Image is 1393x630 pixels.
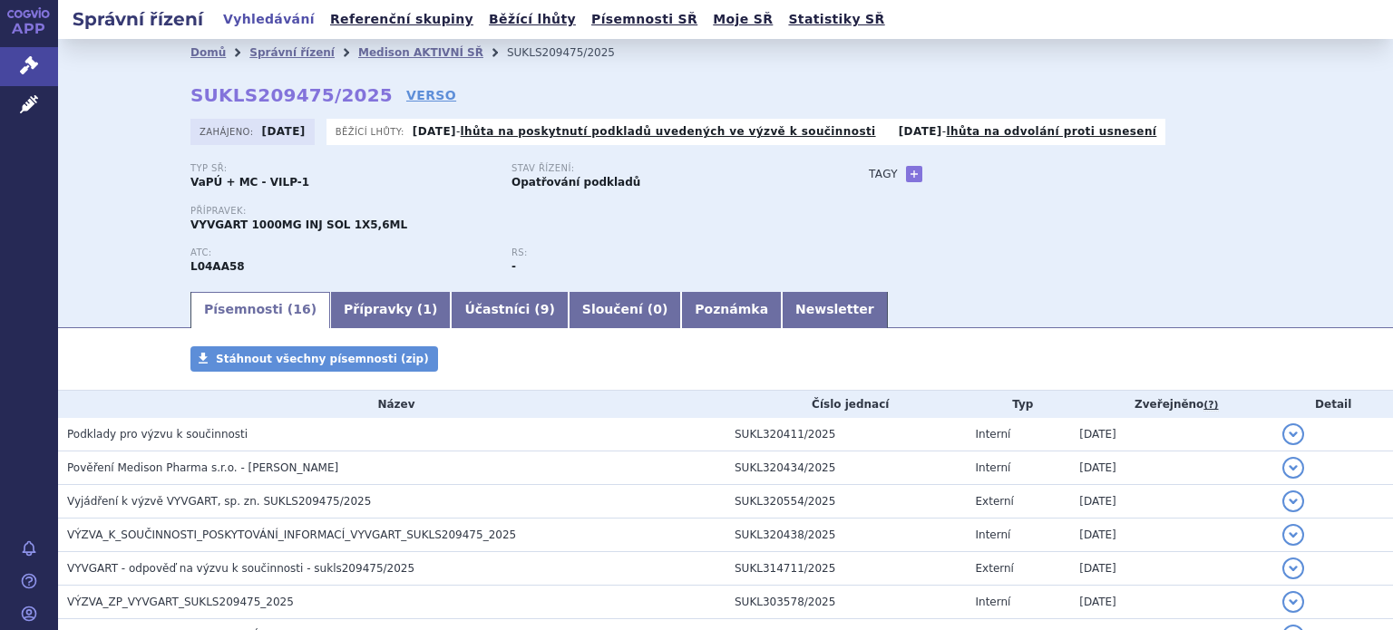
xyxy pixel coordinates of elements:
[507,39,638,66] li: SUKLS209475/2025
[451,292,568,328] a: Účastníci (9)
[569,292,681,328] a: Sloučení (0)
[946,125,1156,138] a: lhůta na odvolání proti usnesení
[190,163,493,174] p: Typ SŘ:
[1282,457,1304,479] button: detail
[511,176,640,189] strong: Opatřování podkladů
[358,46,483,59] a: Medison AKTIVNÍ SŘ
[1273,391,1393,418] th: Detail
[67,596,294,608] span: VÝZVA_ZP_VYVGART_SUKLS209475_2025
[190,292,330,328] a: Písemnosti (16)
[976,428,1011,441] span: Interní
[1070,485,1273,519] td: [DATE]
[216,353,429,365] span: Stáhnout všechny písemnosti (zip)
[293,302,310,316] span: 16
[67,461,338,474] span: Pověření Medison Pharma s.r.o. - Hrdličková
[1070,391,1273,418] th: Zveřejněno
[586,7,703,32] a: Písemnosti SŘ
[190,206,833,217] p: Přípravek:
[1282,524,1304,546] button: detail
[58,6,218,32] h2: Správní řízení
[67,495,371,508] span: Vyjádření k výzvě VYVGART, sp. zn. SUKLS209475/2025
[249,46,335,59] a: Správní řízení
[726,485,967,519] td: SUKL320554/2025
[976,596,1011,608] span: Interní
[1282,557,1304,579] button: detail
[67,562,414,575] span: VYVGART - odpověď na výzvu k součinnosti - sukls209475/2025
[899,124,1157,139] p: -
[325,7,479,32] a: Referenční skupiny
[653,302,662,316] span: 0
[67,528,516,541] span: VÝZVA_K_SOUČINNOSTI_POSKYTOVÁNÍ_INFORMACÍ_VYVGART_SUKLS209475_2025
[726,451,967,485] td: SUKL320434/2025
[782,292,888,328] a: Newsletter
[976,562,1014,575] span: Externí
[1070,519,1273,552] td: [DATE]
[869,163,898,185] h3: Tagy
[967,391,1071,418] th: Typ
[511,260,516,273] strong: -
[1070,586,1273,619] td: [DATE]
[906,166,922,182] a: +
[1070,418,1273,451] td: [DATE]
[483,7,581,32] a: Běžící lhůty
[190,176,309,189] strong: VaPÚ + MC - VILP-1
[190,46,226,59] a: Domů
[726,586,967,619] td: SUKL303578/2025
[336,124,408,139] span: Běžící lhůty:
[726,418,967,451] td: SUKL320411/2025
[1070,552,1273,586] td: [DATE]
[67,428,248,441] span: Podklady pro výzvu k součinnosti
[1203,399,1218,412] abbr: (?)
[190,260,245,273] strong: EFGARTIGIMOD ALFA
[976,528,1011,541] span: Interní
[511,163,814,174] p: Stav řízení:
[1070,451,1273,485] td: [DATE]
[1282,591,1304,613] button: detail
[899,125,942,138] strong: [DATE]
[262,125,306,138] strong: [DATE]
[218,7,320,32] a: Vyhledávání
[976,495,1014,508] span: Externí
[423,302,432,316] span: 1
[681,292,782,328] a: Poznámka
[190,218,407,231] span: VYVGART 1000MG INJ SOL 1X5,6ML
[783,7,890,32] a: Statistiky SŘ
[190,247,493,258] p: ATC:
[541,302,550,316] span: 9
[413,125,456,138] strong: [DATE]
[200,124,257,139] span: Zahájeno:
[707,7,778,32] a: Moje SŘ
[461,125,876,138] a: lhůta na poskytnutí podkladů uvedených ve výzvě k součinnosti
[413,124,876,139] p: -
[406,86,456,104] a: VERSO
[511,247,814,258] p: RS:
[1282,490,1304,512] button: detail
[190,346,438,372] a: Stáhnout všechny písemnosti (zip)
[190,84,393,106] strong: SUKLS209475/2025
[58,391,726,418] th: Název
[1282,423,1304,445] button: detail
[726,519,967,552] td: SUKL320438/2025
[726,552,967,586] td: SUKL314711/2025
[330,292,451,328] a: Přípravky (1)
[726,391,967,418] th: Číslo jednací
[976,461,1011,474] span: Interní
